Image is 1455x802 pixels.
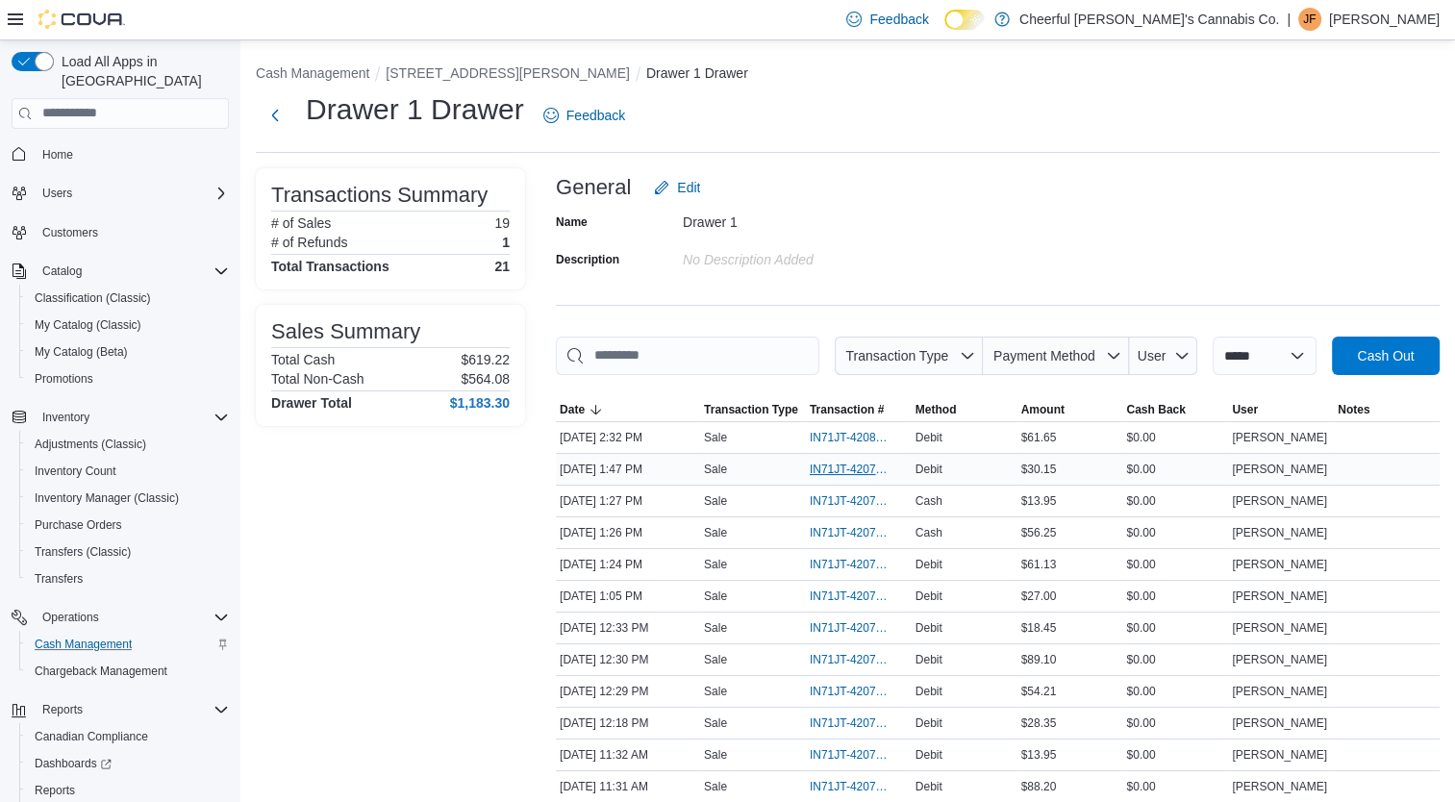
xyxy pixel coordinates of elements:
[983,337,1129,375] button: Payment Method
[1021,557,1057,572] span: $61.13
[536,96,633,135] a: Feedback
[916,589,942,604] span: Debit
[27,752,229,775] span: Dashboards
[494,215,510,231] p: 19
[916,402,957,417] span: Method
[54,52,229,90] span: Load All Apps in [GEOGRAPHIC_DATA]
[810,684,889,699] span: IN71JT-420750
[306,90,524,129] h1: Drawer 1 Drawer
[1338,402,1369,417] span: Notes
[35,260,89,283] button: Catalog
[27,725,156,748] a: Canadian Compliance
[1021,493,1057,509] span: $13.95
[38,10,125,29] img: Cova
[4,404,237,431] button: Inventory
[810,775,908,798] button: IN71JT-420727
[835,337,983,375] button: Transaction Type
[271,259,389,274] h4: Total Transactions
[256,65,369,81] button: Cash Management
[27,660,175,683] a: Chargeback Management
[4,180,237,207] button: Users
[1021,652,1057,667] span: $89.10
[271,371,364,387] h6: Total Non-Cash
[704,525,727,540] p: Sale
[27,633,139,656] a: Cash Management
[27,779,229,802] span: Reports
[916,620,942,636] span: Debit
[810,620,889,636] span: IN71JT-420754
[556,616,700,639] div: [DATE] 12:33 PM
[810,489,908,513] button: IN71JT-420779
[556,458,700,481] div: [DATE] 1:47 PM
[35,220,229,244] span: Customers
[700,398,806,421] button: Transaction Type
[19,565,237,592] button: Transfers
[27,725,229,748] span: Canadian Compliance
[1129,337,1197,375] button: User
[1021,462,1057,477] span: $30.15
[556,521,700,544] div: [DATE] 1:26 PM
[1334,398,1440,421] button: Notes
[27,540,138,564] a: Transfers (Classic)
[566,106,625,125] span: Feedback
[1122,426,1228,449] div: $0.00
[27,313,229,337] span: My Catalog (Classic)
[1021,715,1057,731] span: $28.35
[556,553,700,576] div: [DATE] 1:24 PM
[556,489,700,513] div: [DATE] 1:27 PM
[810,616,908,639] button: IN71JT-420754
[810,743,908,766] button: IN71JT-420728
[1232,652,1327,667] span: [PERSON_NAME]
[19,658,237,685] button: Chargeback Management
[1232,684,1327,699] span: [PERSON_NAME]
[810,712,908,735] button: IN71JT-420742
[35,698,90,721] button: Reports
[19,631,237,658] button: Cash Management
[35,490,179,506] span: Inventory Manager (Classic)
[845,348,948,363] span: Transaction Type
[704,589,727,604] p: Sale
[42,147,73,163] span: Home
[1021,620,1057,636] span: $18.45
[1122,648,1228,671] div: $0.00
[4,218,237,246] button: Customers
[560,402,585,417] span: Date
[35,606,107,629] button: Operations
[19,338,237,365] button: My Catalog (Beta)
[35,182,229,205] span: Users
[1228,398,1334,421] button: User
[450,395,510,411] h4: $1,183.30
[502,235,510,250] p: 1
[1287,8,1291,31] p: |
[4,604,237,631] button: Operations
[27,540,229,564] span: Transfers (Classic)
[27,752,119,775] a: Dashboards
[35,756,112,771] span: Dashboards
[27,567,229,590] span: Transfers
[704,430,727,445] p: Sale
[27,313,149,337] a: My Catalog (Classic)
[1122,458,1228,481] div: $0.00
[386,65,630,81] button: [STREET_ADDRESS][PERSON_NAME]
[1126,402,1185,417] span: Cash Back
[810,521,908,544] button: IN71JT-420777
[35,783,75,798] span: Reports
[35,406,97,429] button: Inventory
[42,186,72,201] span: Users
[810,462,889,477] span: IN71JT-420786
[27,287,229,310] span: Classification (Classic)
[810,652,889,667] span: IN71JT-420751
[256,63,1440,87] nav: An example of EuiBreadcrumbs
[27,514,130,537] a: Purchase Orders
[646,65,748,81] button: Drawer 1 Drawer
[810,648,908,671] button: IN71JT-420751
[1232,402,1258,417] span: User
[810,493,889,509] span: IN71JT-420779
[556,214,588,230] label: Name
[35,437,146,452] span: Adjustments (Classic)
[1232,493,1327,509] span: [PERSON_NAME]
[27,779,83,802] a: Reports
[4,258,237,285] button: Catalog
[1232,715,1327,731] span: [PERSON_NAME]
[916,525,942,540] span: Cash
